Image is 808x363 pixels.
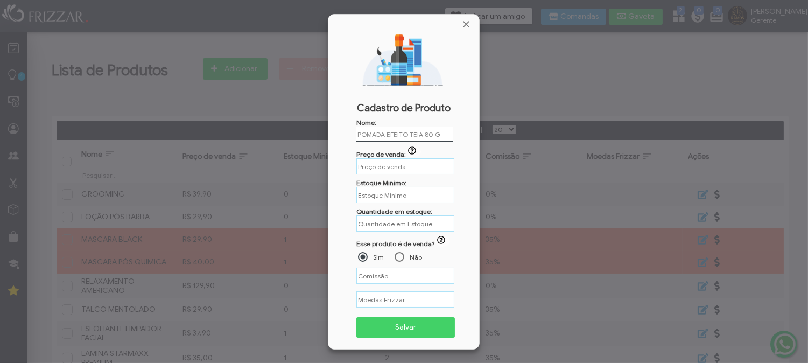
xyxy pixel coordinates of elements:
[356,291,454,308] input: Moedas Frizzar
[461,19,472,30] a: Fechar
[356,268,454,284] input: Comissão
[356,179,406,187] label: Estoque Minimo:
[373,253,384,261] label: Sim
[364,319,447,336] span: Salvar
[356,317,455,338] button: Salvar
[356,207,432,215] label: Quantidade em estoque:
[356,118,376,127] label: Nome:
[356,150,421,158] label: Preço de venda:
[356,127,453,142] input: Nome
[356,240,435,248] span: Esse produto é de venda?
[335,102,473,114] span: Cadastro de Produto
[410,253,422,261] label: Não
[435,236,450,247] button: ui-button
[336,32,471,86] img: Novo Produto
[356,215,454,232] input: Quandidade em estoque
[356,158,454,174] input: Caso seja um produto de uso quanto você cobra por dose aplicada
[406,146,421,157] button: Preço de venda:
[356,187,454,203] input: Você receberá um aviso quando o seu estoque atingir o estoque mínimo.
